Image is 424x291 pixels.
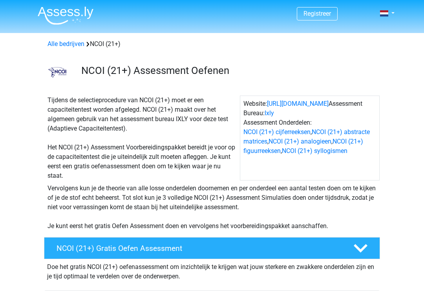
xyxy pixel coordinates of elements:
div: Vervolgens kun je de theorie van alle losse onderdelen doornemen en per onderdeel een aantal test... [44,184,380,231]
div: Tijdens de selectieprocedure van NCOI (21+) moet er een capaciteitentest worden afgelegd. NCOI (2... [44,96,240,180]
h3: NCOI (21+) Assessment Oefenen [81,64,374,77]
a: [URL][DOMAIN_NAME] [267,100,329,107]
a: NCOI (21+) analogieen [269,138,331,145]
a: Alle bedrijven [48,40,84,48]
a: Registreer [303,10,331,17]
a: NCOI (21+) cijferreeksen [243,128,311,136]
div: Doe het gratis NCOI (21+) oefenassessment om inzichtelijk te krijgen wat jouw sterkere en zwakker... [44,259,380,281]
a: Ixly [265,109,274,117]
img: Assessly [38,6,93,25]
div: Website: Assessment Bureau: Assessment Onderdelen: , , , , [240,96,380,180]
div: NCOI (21+) [44,39,380,49]
a: NCOI (21+) Gratis Oefen Assessment [41,237,383,259]
h4: NCOI (21+) Gratis Oefen Assessment [57,244,341,253]
a: NCOI (21+) syllogismen [282,147,347,155]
